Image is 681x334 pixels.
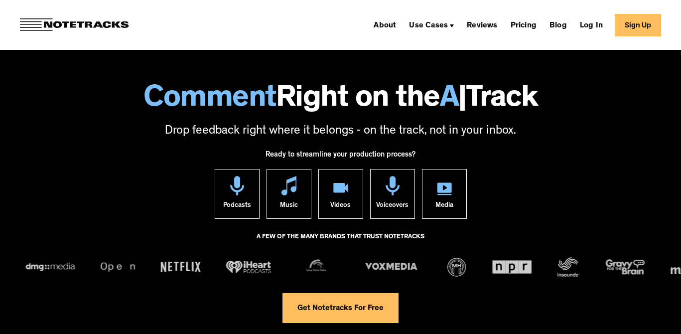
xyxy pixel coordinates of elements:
[545,17,571,33] a: Blog
[458,85,466,116] span: |
[409,22,448,30] div: Use Cases
[10,123,671,140] p: Drop feedback right where it belongs - on the track, not in your inbox.
[435,195,453,218] div: Media
[280,195,298,218] div: Music
[463,17,501,33] a: Reviews
[576,17,607,33] a: Log In
[330,195,351,218] div: Videos
[215,169,260,219] a: Podcasts
[282,293,399,323] a: Get Notetracks For Free
[143,85,276,116] span: Comment
[223,195,251,218] div: Podcasts
[615,14,661,36] a: Sign Up
[422,169,467,219] a: Media
[376,195,409,218] div: Voiceovers
[370,17,400,33] a: About
[507,17,541,33] a: Pricing
[10,85,671,116] h1: Right on the Track
[267,169,311,219] a: Music
[266,145,415,169] div: Ready to streamline your production process?
[405,17,458,33] div: Use Cases
[318,169,363,219] a: Videos
[257,229,424,256] div: A FEW OF THE MANY BRANDS THAT TRUST NOTETRACKS
[440,85,459,116] span: A
[370,169,415,219] a: Voiceovers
